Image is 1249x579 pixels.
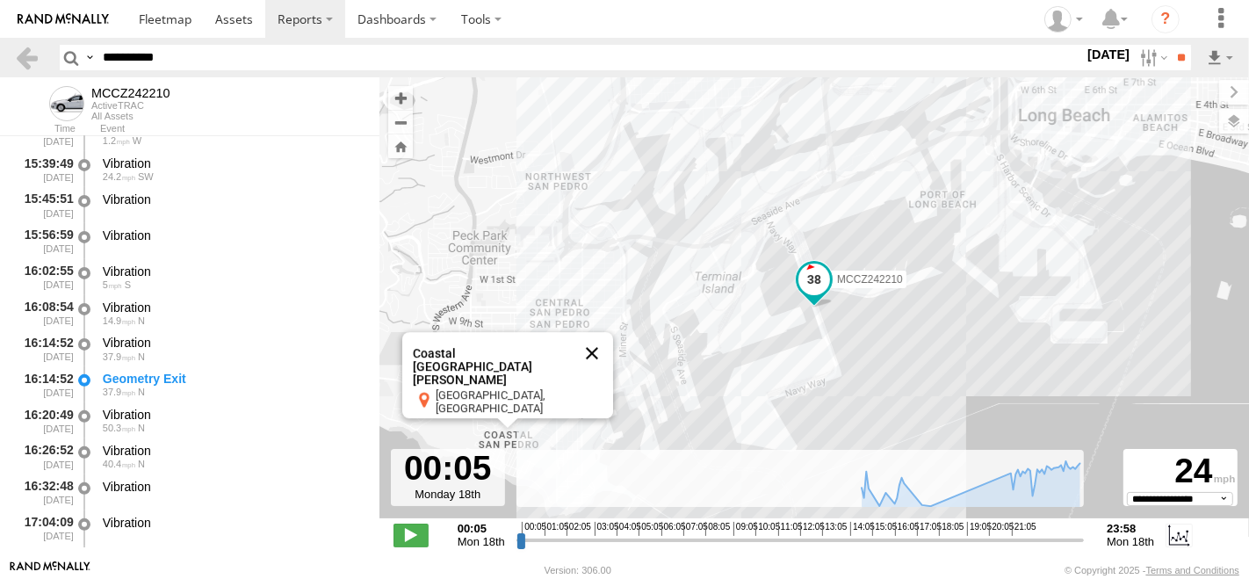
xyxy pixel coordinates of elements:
[138,423,145,433] span: Heading: 18
[683,522,708,536] span: 07:05
[571,332,613,374] button: Close
[388,110,413,134] button: Zoom out
[1038,6,1089,33] div: Zulema McIntosch
[837,273,903,286] span: MCCZ242210
[103,135,130,146] span: 1.2
[755,522,780,536] span: 10:05
[545,565,611,575] div: Version: 306.00
[388,134,413,158] button: Zoom Home
[14,440,76,473] div: 16:26:52 [DATE]
[989,522,1014,536] span: 20:05
[733,522,758,536] span: 09:05
[18,13,109,25] img: rand-logo.svg
[103,351,135,362] span: 37.9
[917,522,942,536] span: 17:05
[545,522,569,536] span: 01:05
[14,512,76,545] div: 17:04:09 [DATE]
[1152,5,1180,33] i: ?
[138,171,154,182] span: Heading: 247
[1126,452,1235,492] div: 24
[567,522,591,536] span: 02:05
[91,111,170,121] div: All Assets
[1012,522,1036,536] span: 21:05
[103,156,363,171] div: Vibration
[103,192,363,207] div: Vibration
[1133,45,1171,70] label: Search Filter Options
[850,522,875,536] span: 14:05
[14,45,40,70] a: Back to previous Page
[103,443,363,459] div: Vibration
[138,459,145,469] span: Heading: 15
[895,522,920,536] span: 16:05
[14,153,76,185] div: 15:39:49 [DATE]
[100,125,379,134] div: Event
[1107,535,1154,548] span: Mon 18th Aug 2025
[103,300,363,315] div: Vibration
[458,535,505,548] span: Mon 18th Aug 2025
[413,347,571,387] div: Coastal [GEOGRAPHIC_DATA][PERSON_NAME]
[103,228,363,243] div: Vibration
[1107,522,1154,535] strong: 23:58
[458,522,505,535] strong: 00:05
[939,522,964,536] span: 18:05
[595,522,619,536] span: 03:05
[522,522,546,536] span: 00:05
[91,86,170,100] div: MCCZ242210 - View Asset History
[1146,565,1239,575] a: Terms and Conditions
[14,225,76,257] div: 15:56:59 [DATE]
[14,297,76,329] div: 16:08:54 [DATE]
[14,261,76,293] div: 16:02:55 [DATE]
[14,189,76,221] div: 15:45:51 [DATE]
[138,387,145,397] span: Heading: 341
[14,125,76,134] div: Time
[103,371,363,387] div: Geometry Exit
[14,404,76,437] div: 16:20:49 [DATE]
[103,479,363,495] div: Vibration
[436,388,594,415] div: [GEOGRAPHIC_DATA], [GEOGRAPHIC_DATA]
[133,135,141,146] span: Heading: 273
[91,100,170,111] div: ActiveTRAC
[402,332,613,418] div: Coastal San Pedro
[1205,45,1235,70] label: Export results as...
[103,407,363,423] div: Vibration
[393,524,429,546] label: Play/Stop
[103,335,363,351] div: Vibration
[388,86,413,110] button: Zoom in
[103,515,363,531] div: Vibration
[661,522,686,536] span: 06:05
[103,423,135,433] span: 50.3
[967,522,992,536] span: 19:05
[103,171,135,182] span: 24.2
[778,522,803,536] span: 11:05
[103,279,122,290] span: 5
[138,315,145,326] span: Heading: 340
[705,522,730,536] span: 08:05
[617,522,641,536] span: 04:05
[1065,565,1239,575] div: © Copyright 2025 -
[103,387,135,397] span: 37.9
[10,561,90,579] a: Visit our Website
[83,45,97,70] label: Search Query
[125,279,131,290] span: Heading: 163
[14,476,76,509] div: 16:32:48 [DATE]
[800,522,825,536] span: 12:05
[14,333,76,365] div: 16:14:52 [DATE]
[639,522,663,536] span: 05:05
[14,368,76,401] div: 16:14:52 [DATE]
[822,522,847,536] span: 13:05
[1084,45,1133,64] label: [DATE]
[103,264,363,279] div: Vibration
[872,522,897,536] span: 15:05
[103,315,135,326] span: 14.9
[103,459,135,469] span: 40.4
[138,351,145,362] span: Heading: 341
